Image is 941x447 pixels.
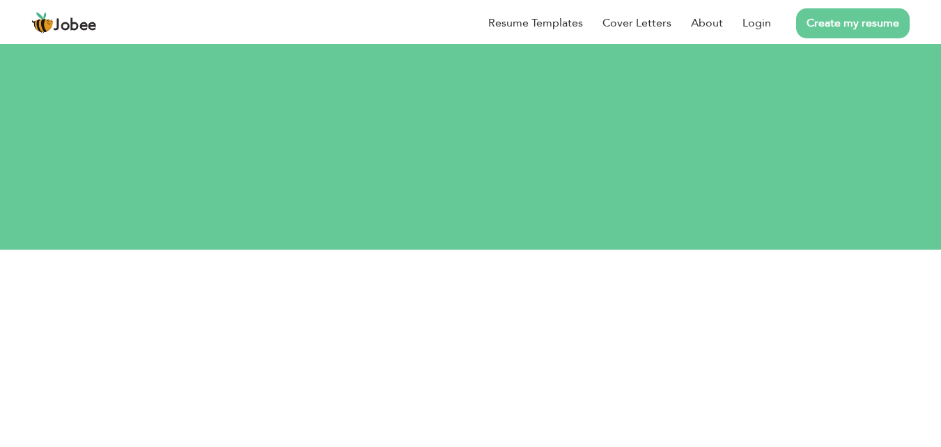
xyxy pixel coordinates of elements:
[796,8,910,38] a: Create my resume
[31,12,54,34] img: jobee.io
[691,15,723,31] a: About
[54,18,97,33] span: Jobee
[602,15,671,31] a: Cover Letters
[488,15,583,31] a: Resume Templates
[31,12,97,34] a: Jobee
[742,15,771,31] a: Login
